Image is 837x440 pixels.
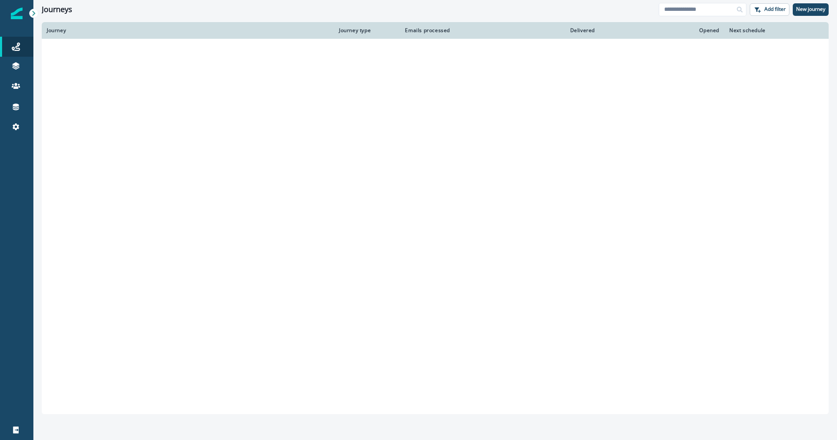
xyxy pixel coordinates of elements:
[750,3,789,16] button: Add filter
[402,27,450,34] div: Emails processed
[729,27,803,34] div: Next schedule
[460,27,595,34] div: Delivered
[605,27,719,34] div: Opened
[796,6,825,12] p: New journey
[42,5,72,14] h1: Journeys
[339,27,392,34] div: Journey type
[11,8,23,19] img: Inflection
[764,6,786,12] p: Add filter
[793,3,829,16] button: New journey
[47,27,329,34] div: Journey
